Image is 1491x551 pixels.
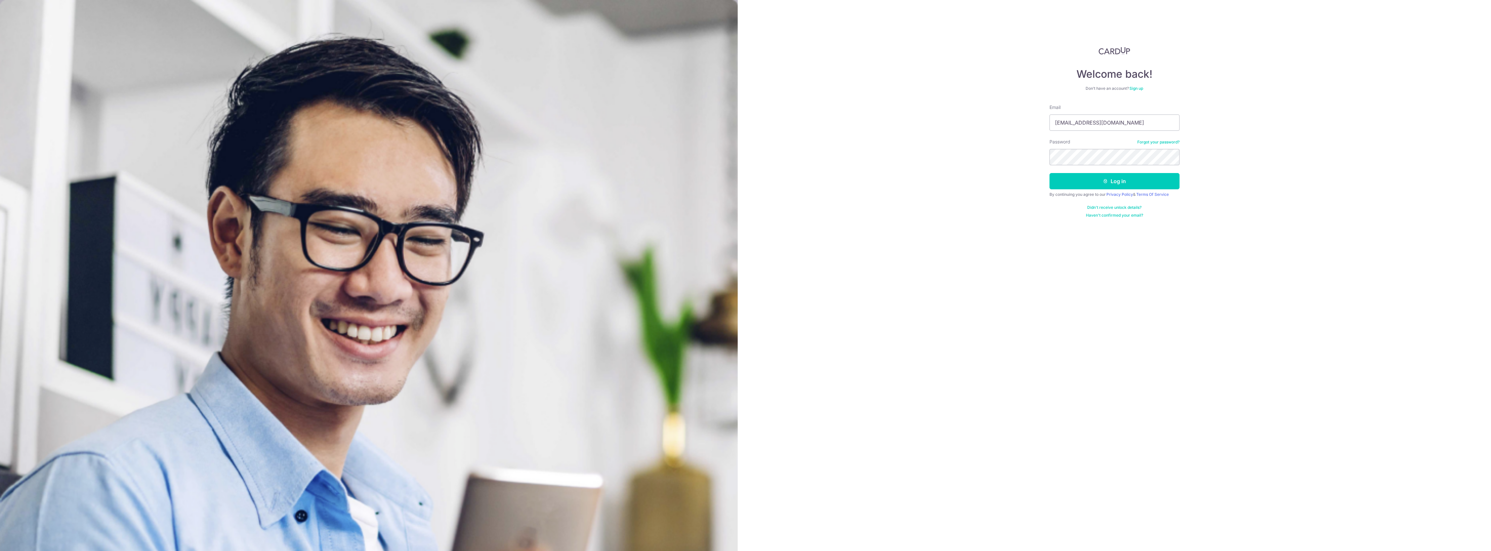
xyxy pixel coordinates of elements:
label: Password [1049,139,1070,145]
button: Log in [1049,173,1180,189]
a: Forgot your password? [1137,140,1180,145]
div: Don’t have an account? [1049,86,1180,91]
a: Haven't confirmed your email? [1086,213,1143,218]
a: Sign up [1129,86,1143,91]
input: Enter your Email [1049,114,1180,131]
a: Didn't receive unlock details? [1087,205,1141,210]
a: Terms Of Service [1136,192,1169,197]
h4: Welcome back! [1049,68,1180,81]
div: By continuing you agree to our & [1049,192,1180,197]
img: CardUp Logo [1099,47,1130,55]
a: Privacy Policy [1106,192,1133,197]
label: Email [1049,104,1061,111]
